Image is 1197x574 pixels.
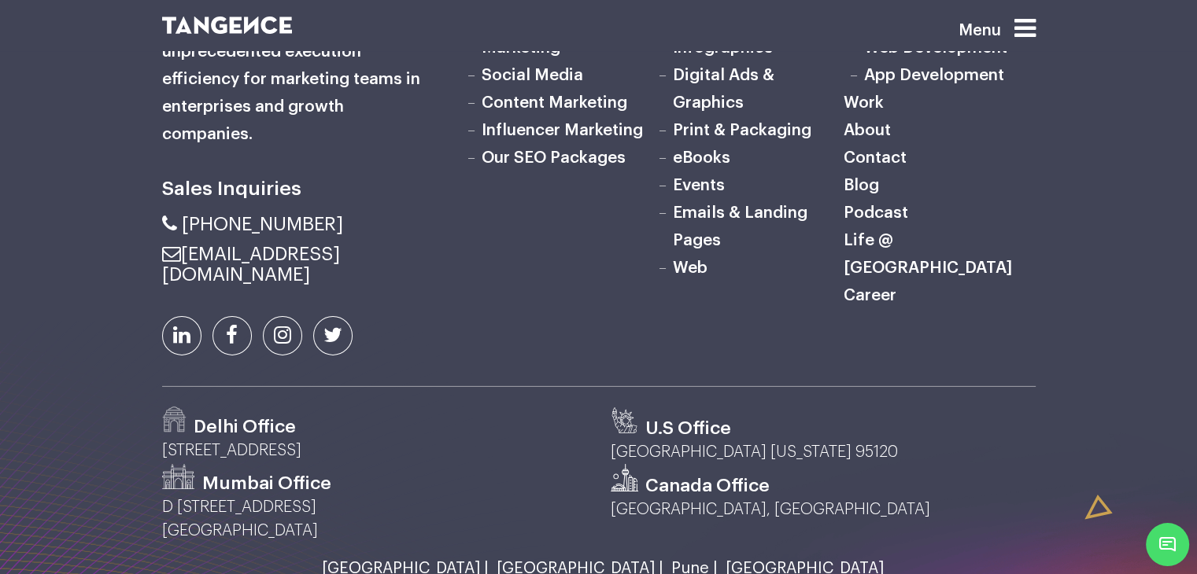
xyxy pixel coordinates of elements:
p: [STREET_ADDRESS] [162,439,587,462]
a: Career [844,287,896,304]
a: Social Media [482,67,583,83]
h3: Delhi Office [194,415,296,439]
img: us.svg [611,407,638,434]
a: eBooks [673,149,730,166]
a: Our SEO Packages [482,149,626,166]
a: Podcast [844,204,908,221]
a: Web [673,259,707,276]
h3: Mumbai Office [202,472,331,495]
h6: Sales Inquiries [162,172,438,205]
a: Contact [844,149,907,166]
img: canada.svg [611,464,638,491]
a: [PHONE_NUMBER] [162,215,343,234]
a: Life @ [GEOGRAPHIC_DATA] [844,232,1012,276]
a: Digital Ads & Graphics [673,67,774,111]
img: Path-529.png [162,407,187,432]
p: [GEOGRAPHIC_DATA], [GEOGRAPHIC_DATA] [611,498,1036,521]
img: Path-530.png [162,464,195,489]
span: [PHONE_NUMBER] [182,215,343,234]
a: App Development [864,67,1004,83]
a: Emails & Landing Pages [673,204,807,248]
a: Events [673,177,725,193]
a: About [844,122,891,138]
a: Influencer Marketing [482,122,643,138]
span: Chat Widget [1146,523,1189,566]
p: D [STREET_ADDRESS] [GEOGRAPHIC_DATA] [162,495,587,543]
a: [EMAIL_ADDRESS][DOMAIN_NAME] [162,245,340,284]
a: Work [844,94,884,111]
h3: U.S Office [645,417,731,440]
img: logo SVG [162,17,293,34]
h3: Canada Office [645,474,770,498]
p: [GEOGRAPHIC_DATA] [US_STATE] 95120 [611,440,1036,464]
a: Content Marketing [482,94,627,111]
a: Print & Packaging [673,122,811,138]
a: Blog [844,177,879,193]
